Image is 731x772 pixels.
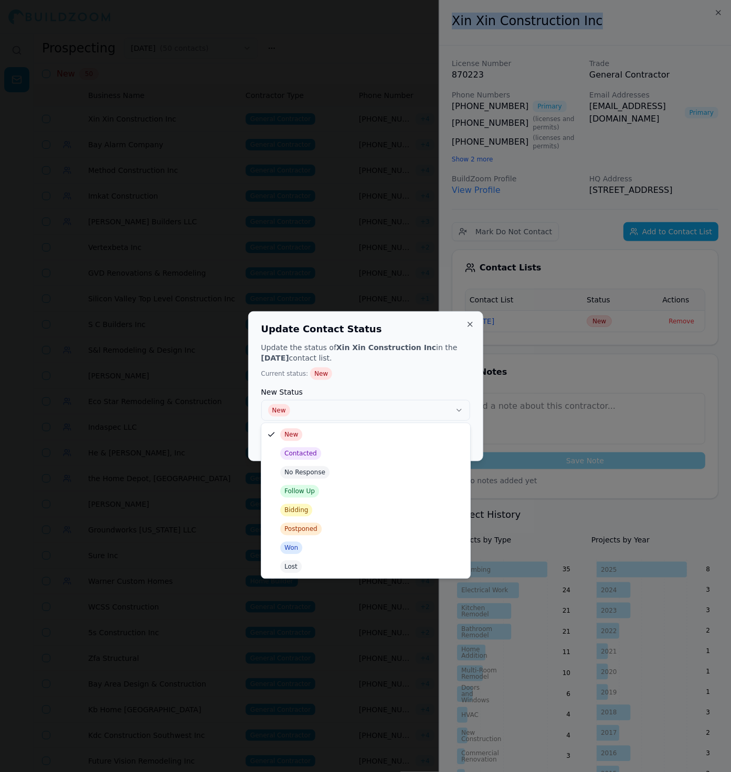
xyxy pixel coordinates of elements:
[280,448,321,460] span: Contacted
[336,343,436,352] strong: Xin Xin Construction Inc
[280,504,312,517] span: Bidding
[261,354,289,362] strong: [DATE]
[310,367,332,380] span: New
[280,485,319,498] span: Follow Up
[261,388,470,396] label: New Status
[261,367,470,380] p: Current status:
[261,342,470,363] p: Update the status of in the contact list.
[280,523,322,536] span: Postponed
[280,561,302,573] span: Lost
[261,324,470,334] h2: Update Contact Status
[280,429,302,441] span: New
[280,466,330,479] span: No Response
[280,542,302,554] span: Won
